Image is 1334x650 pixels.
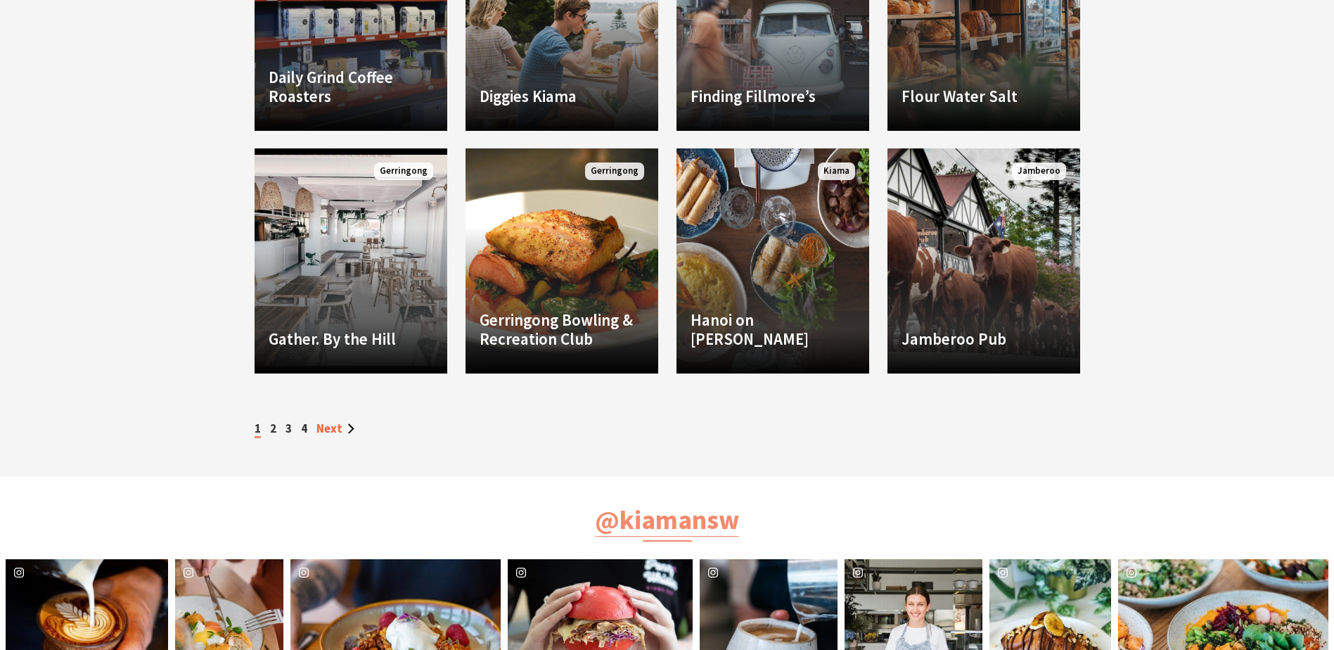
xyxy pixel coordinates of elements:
h4: Gather. By the Hill [269,329,433,349]
span: Kiama [818,162,855,180]
a: Another Image Used Jamberoo Pub Jamberoo [887,148,1080,374]
a: Next [316,421,354,436]
h4: Finding Fillmore’s [691,87,855,106]
span: 1 [255,421,261,438]
h4: Diggies Kiama [480,87,644,106]
svg: instagram icon [850,565,866,580]
svg: instagram icon [705,565,721,580]
svg: instagram icon [995,565,1011,580]
a: 4 [301,421,307,436]
a: 2 [270,421,276,436]
a: @kiamansw [595,503,739,537]
svg: instagram icon [513,565,529,580]
a: Another Image Used Gerringong Bowling & Recreation Club Gerringong [466,148,658,374]
h4: Jamberoo Pub [902,329,1066,349]
h4: Daily Grind Coffee Roasters [269,68,433,106]
h4: Hanoi on [PERSON_NAME] [691,310,855,349]
a: Another Image Used Hanoi on [PERSON_NAME] Kiama [676,148,869,374]
h4: Flour Water Salt [902,87,1066,106]
span: Gerringong [374,162,433,180]
a: 3 [286,421,292,436]
a: Another Image Used Gather. By the Hill Gerringong [255,148,447,374]
svg: instagram icon [181,565,196,580]
span: Jamberoo [1012,162,1066,180]
span: Gerringong [585,162,644,180]
svg: instagram icon [11,565,27,580]
svg: instagram icon [296,565,312,580]
h4: Gerringong Bowling & Recreation Club [480,310,644,349]
svg: instagram icon [1124,565,1139,580]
